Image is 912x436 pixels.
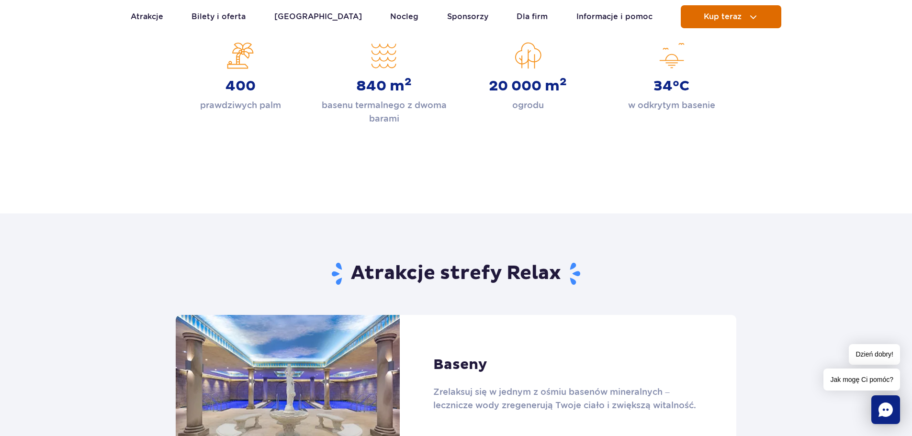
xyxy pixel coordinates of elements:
[517,5,548,28] a: Dla firm
[560,75,567,89] sup: 2
[447,5,488,28] a: Sponsorzy
[200,99,281,112] p: prawdziwych palm
[628,99,715,112] p: w odkrytym basenie
[823,369,900,391] span: Jak mogę Ci pomóc?
[274,5,362,28] a: [GEOGRAPHIC_DATA]
[390,5,418,28] a: Nocleg
[405,75,412,89] sup: 2
[681,5,781,28] button: Kup teraz
[225,78,256,95] strong: 400
[131,5,163,28] a: Atrakcje
[704,12,742,21] span: Kup teraz
[576,5,653,28] a: Informacje i pomoc
[653,78,689,95] strong: 34°C
[176,261,736,286] h2: Atrakcje strefy Relax
[871,395,900,424] div: Chat
[191,5,246,28] a: Bilety i oferta
[489,78,567,95] strong: 20 000 m
[512,99,544,112] p: ogrodu
[849,344,900,365] span: Dzień dobry!
[356,78,412,95] strong: 840 m
[319,99,449,125] p: basenu termalnego z dwoma barami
